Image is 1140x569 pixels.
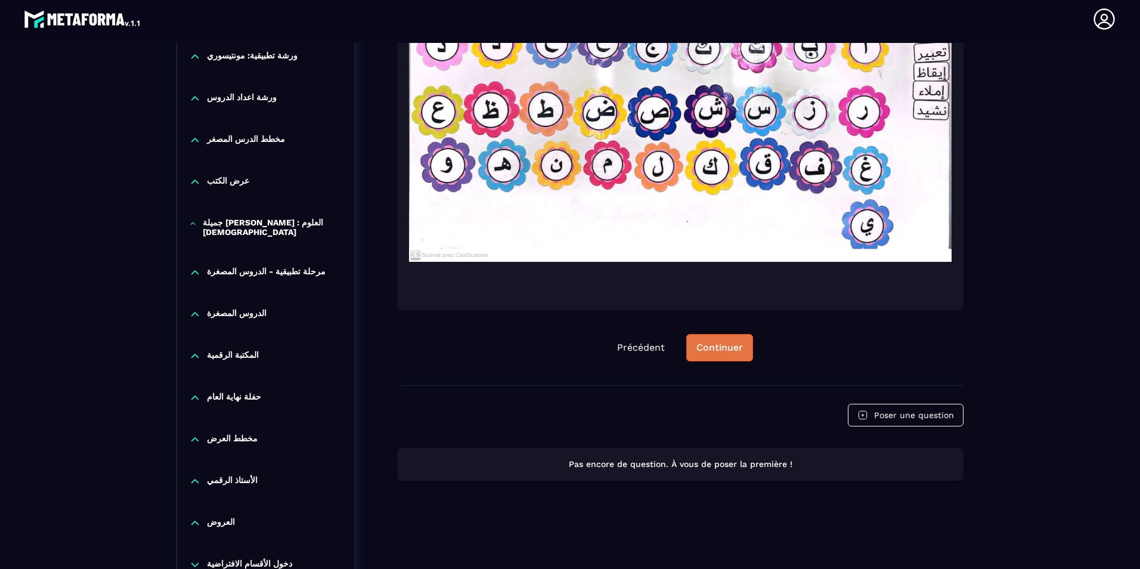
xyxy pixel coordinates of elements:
p: العروض [207,517,235,529]
p: جميلة [PERSON_NAME] : العلوم [DEMOGRAPHIC_DATA] [203,218,343,237]
p: الأستاذ الرقمي [207,475,258,487]
p: عرض الكتب [207,176,249,188]
p: الدروس المصغرة [207,308,267,320]
p: Pas encore de question. À vous de poser la première ! [408,459,953,470]
p: المكتبة الرقمية [207,350,259,362]
button: Continuer [686,334,753,361]
p: مخطط الدرس المصغر [207,134,285,146]
img: logo [24,7,142,31]
p: مخطط العرض [207,434,258,446]
p: حفلة نهاية العام [207,392,261,404]
button: Précédent [608,335,674,361]
p: ورشة تطبیقیة: مونتیسوري [207,51,298,63]
div: Continuer [696,342,743,354]
p: ورشة اعداد الدروس [207,92,277,104]
button: Poser une question [848,404,964,426]
p: مرحلة تطبيقية - الدروس المصغرة [207,267,326,279]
